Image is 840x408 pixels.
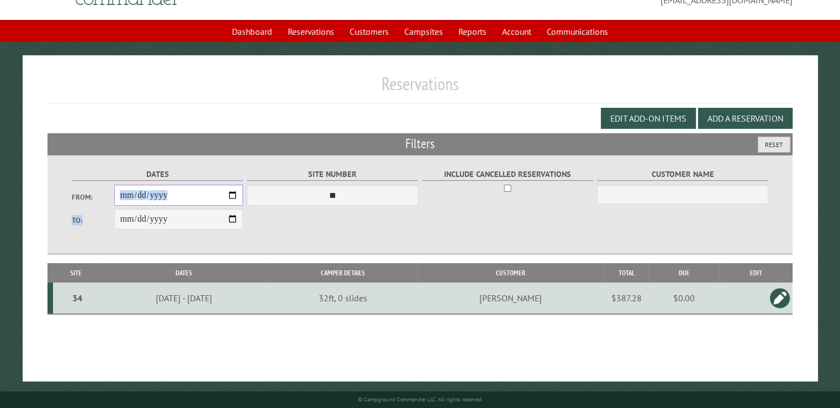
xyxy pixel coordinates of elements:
td: $0.00 [648,283,720,314]
label: From: [72,192,115,202]
button: Edit Add-on Items [601,108,696,129]
a: Customers [343,21,395,42]
div: 34 [57,292,97,304]
div: [DATE] - [DATE] [101,292,267,304]
th: Edit [720,263,793,283]
th: Site [53,263,99,283]
a: Campsites [398,21,450,42]
label: Site Number [247,168,419,181]
th: Dates [99,263,269,283]
a: Communications [540,21,615,42]
a: Dashboard [225,21,279,42]
label: Dates [72,168,244,181]
a: Reports [452,21,493,42]
label: To: [72,215,115,226]
button: Add a Reservation [698,108,793,129]
th: Due [648,263,720,283]
h2: Filters [47,133,793,154]
label: Include Cancelled Reservations [422,168,594,181]
th: Total [604,263,648,283]
button: Reset [758,137,790,153]
a: Account [495,21,538,42]
a: Reservations [281,21,341,42]
small: © Campground Commander LLC. All rights reserved. [358,396,483,403]
th: Customer [417,263,604,283]
td: $387.28 [604,283,648,314]
td: 32ft, 0 slides [269,283,417,314]
label: Customer Name [597,168,769,181]
h1: Reservations [47,73,793,103]
td: [PERSON_NAME] [417,283,604,314]
th: Camper Details [269,263,417,283]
